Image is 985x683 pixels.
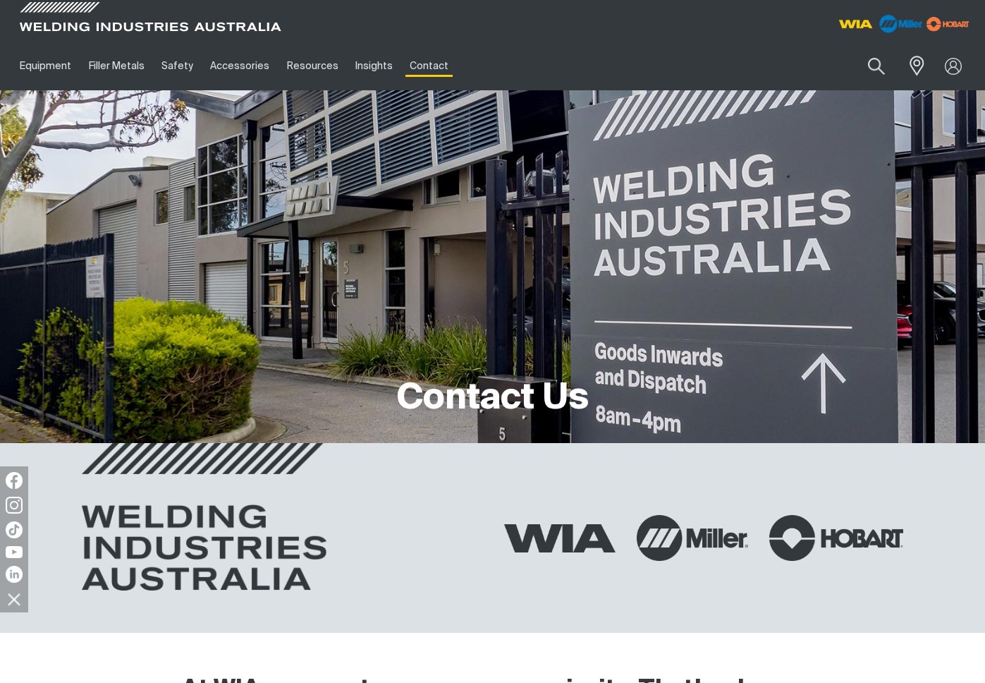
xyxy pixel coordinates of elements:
[347,42,401,90] a: Insights
[11,42,733,90] nav: Main
[397,376,589,422] h1: Contact Us
[2,587,26,611] img: hide socials
[504,524,616,552] img: WIA
[153,42,202,90] a: Safety
[769,515,903,561] img: Hobart
[82,443,326,591] img: Welding Industries Australia
[852,49,900,83] button: Search products
[6,497,23,514] img: Instagram
[6,472,23,489] img: Facebook
[6,546,23,558] img: YouTube
[637,515,748,561] img: Miller
[202,42,278,90] a: Accessories
[835,49,900,83] input: Product name or item number...
[401,42,457,90] a: Contact
[80,42,152,90] a: Filler Metals
[6,521,23,538] img: TikTok
[11,42,80,90] a: Equipment
[6,566,23,583] img: LinkedIn
[279,42,347,90] a: Resources
[922,13,974,35] img: miller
